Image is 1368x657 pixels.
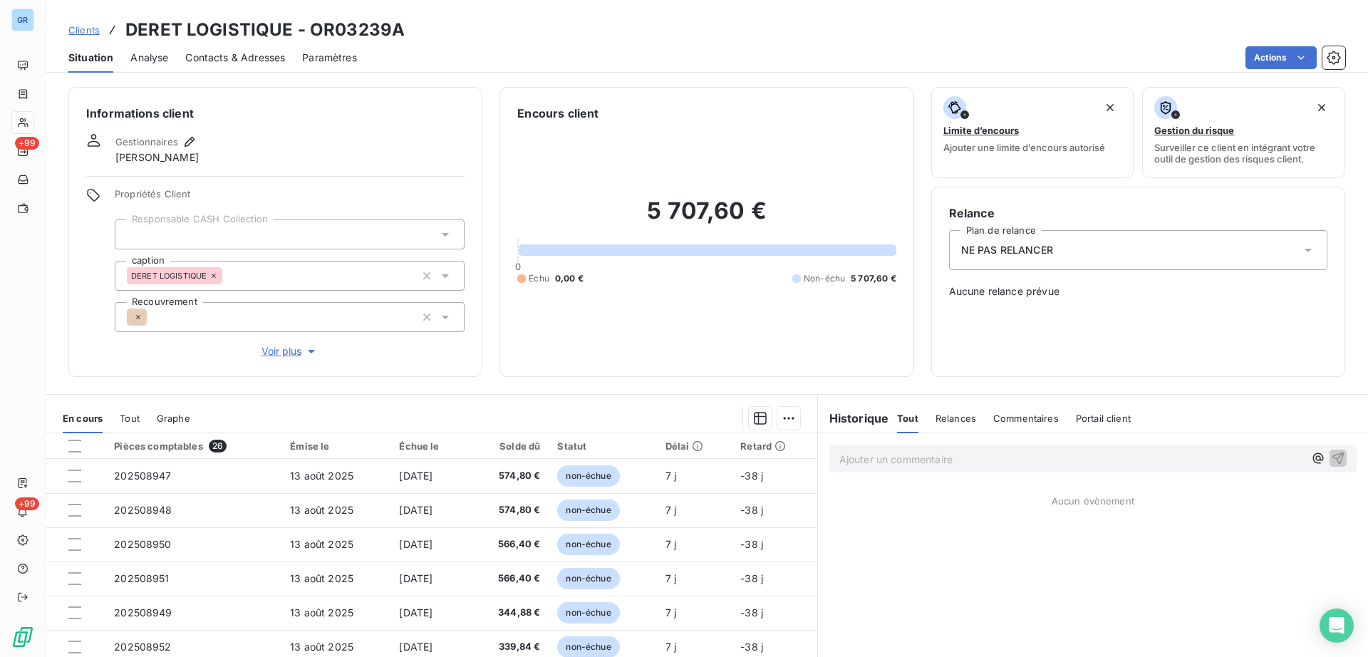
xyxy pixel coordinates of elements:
span: Portail client [1076,413,1131,424]
span: Analyse [130,51,168,65]
span: [DATE] [399,606,432,619]
div: Délai [665,440,724,452]
span: 574,80 € [477,469,540,483]
span: DERET LOGISTIQUE [131,271,207,280]
span: Échu [529,272,549,285]
span: Commentaires [993,413,1059,424]
span: non-échue [557,500,619,521]
span: -38 j [740,538,763,550]
span: 13 août 2025 [290,504,353,516]
span: NE PAS RELANCER [961,243,1053,257]
h3: DERET LOGISTIQUE - OR03239A [125,17,405,43]
button: Gestion du risqueSurveiller ce client en intégrant votre outil de gestion des risques client. [1142,87,1345,178]
span: Aucune relance prévue [949,284,1327,299]
button: Voir plus [115,343,465,359]
span: 566,40 € [477,537,540,552]
span: 13 août 2025 [290,572,353,584]
h6: Relance [949,205,1327,222]
span: +99 [15,497,39,510]
h6: Encours client [517,105,598,122]
span: 7 j [665,538,676,550]
span: 202508952 [114,641,171,653]
span: 13 août 2025 [290,641,353,653]
span: Tout [897,413,918,424]
span: Situation [68,51,113,65]
div: Échue le [399,440,460,452]
span: +99 [15,137,39,150]
span: -38 j [740,470,763,482]
span: -38 j [740,504,763,516]
span: Surveiller ce client en intégrant votre outil de gestion des risques client. [1154,142,1333,165]
a: +99 [11,140,33,162]
span: non-échue [557,465,619,487]
span: 0 [515,261,521,272]
button: Actions [1245,46,1317,69]
span: Aucun évènement [1052,495,1134,507]
div: Retard [740,440,808,452]
h6: Historique [818,410,889,427]
span: 0,00 € [555,272,584,285]
span: 7 j [665,504,676,516]
span: 5 707,60 € [851,272,896,285]
input: Ajouter une valeur [127,228,138,241]
div: Open Intercom Messenger [1320,609,1354,643]
input: Ajouter une valeur [222,269,234,282]
img: Logo LeanPay [11,626,34,648]
a: Clients [68,23,100,37]
span: -38 j [740,572,763,584]
span: 339,84 € [477,640,540,654]
span: [DATE] [399,504,432,516]
span: 344,88 € [477,606,540,620]
span: En cours [63,413,103,424]
span: 202508949 [114,606,172,619]
span: 202508951 [114,572,169,584]
div: GR [11,9,34,31]
input: Ajouter une valeur [147,311,158,324]
div: Solde dû [477,440,540,452]
span: Voir plus [261,344,318,358]
span: 7 j [665,572,676,584]
span: Gestion du risque [1154,125,1234,136]
span: 7 j [665,606,676,619]
span: Limite d’encours [943,125,1019,136]
span: Contacts & Adresses [185,51,285,65]
span: 13 août 2025 [290,538,353,550]
span: 574,80 € [477,503,540,517]
span: 566,40 € [477,571,540,586]
span: Paramètres [302,51,357,65]
span: Ajouter une limite d’encours autorisé [943,142,1105,153]
span: 13 août 2025 [290,470,353,482]
span: 202508950 [114,538,171,550]
span: [DATE] [399,641,432,653]
span: Gestionnaires [115,136,178,148]
span: [DATE] [399,538,432,550]
div: Statut [557,440,648,452]
span: non-échue [557,534,619,555]
span: -38 j [740,641,763,653]
span: 202508948 [114,504,172,516]
span: -38 j [740,606,763,619]
span: [PERSON_NAME] [115,150,199,165]
span: non-échue [557,602,619,624]
span: 7 j [665,641,676,653]
span: 26 [209,440,227,452]
button: Limite d’encoursAjouter une limite d’encours autorisé [931,87,1134,178]
span: Propriétés Client [115,188,465,208]
span: Graphe [157,413,190,424]
div: Pièces comptables [114,440,273,452]
h2: 5 707,60 € [517,197,896,239]
div: Émise le [290,440,382,452]
span: non-échue [557,568,619,589]
span: Tout [120,413,140,424]
span: 202508947 [114,470,171,482]
h6: Informations client [86,105,465,122]
span: Relances [936,413,976,424]
span: 7 j [665,470,676,482]
span: Non-échu [804,272,845,285]
span: Clients [68,24,100,36]
span: [DATE] [399,470,432,482]
span: [DATE] [399,572,432,584]
span: 13 août 2025 [290,606,353,619]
